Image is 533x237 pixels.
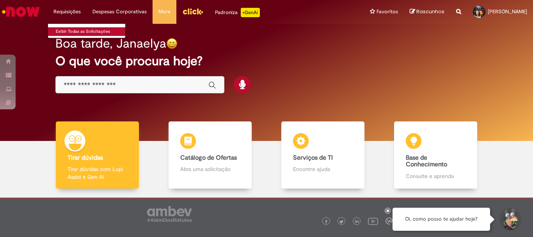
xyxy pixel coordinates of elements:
[488,8,527,15] span: [PERSON_NAME]
[293,154,333,162] b: Serviços de TI
[324,220,328,224] img: logo_footer_facebook.png
[416,8,444,15] span: Rascunhos
[147,206,192,222] img: logo_footer_ambev_rotulo_gray.png
[386,217,393,225] img: logo_footer_workplace.png
[1,4,41,20] img: ServiceNow
[406,172,465,180] p: Consulte e aprenda
[92,8,147,16] span: Despesas Corporativas
[241,8,260,17] p: +GenAi
[215,8,260,17] div: Padroniza
[393,208,490,231] div: Oi, como posso te ajudar hoje?
[498,208,521,231] button: Iniciar Conversa de Suporte
[166,38,178,49] img: happy-face.png
[410,8,444,16] a: Rascunhos
[377,8,398,16] span: Favoritos
[48,27,134,36] a: Exibir Todas as Solicitações
[182,5,203,17] img: click_logo_yellow_360x200.png
[355,219,359,224] img: logo_footer_linkedin.png
[406,154,447,169] b: Base de Conhecimento
[379,121,492,189] a: Base de Conhecimento Consulte e aprenda
[154,121,266,189] a: Catálogo de Ofertas Abra uma solicitação
[158,8,171,16] span: More
[368,216,378,226] img: logo_footer_youtube.png
[53,8,81,16] span: Requisições
[293,165,352,173] p: Encontre ajuda
[339,220,343,224] img: logo_footer_twitter.png
[48,23,126,38] ul: Requisições
[55,37,166,50] h2: Boa tarde, Janaelya
[55,54,478,68] h2: O que você procura hoje?
[266,121,379,189] a: Serviços de TI Encontre ajuda
[180,165,240,173] p: Abra uma solicitação
[180,154,237,162] b: Catálogo de Ofertas
[41,121,154,189] a: Tirar dúvidas Tirar dúvidas com Lupi Assist e Gen Ai
[68,165,127,181] p: Tirar dúvidas com Lupi Assist e Gen Ai
[68,154,103,162] b: Tirar dúvidas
